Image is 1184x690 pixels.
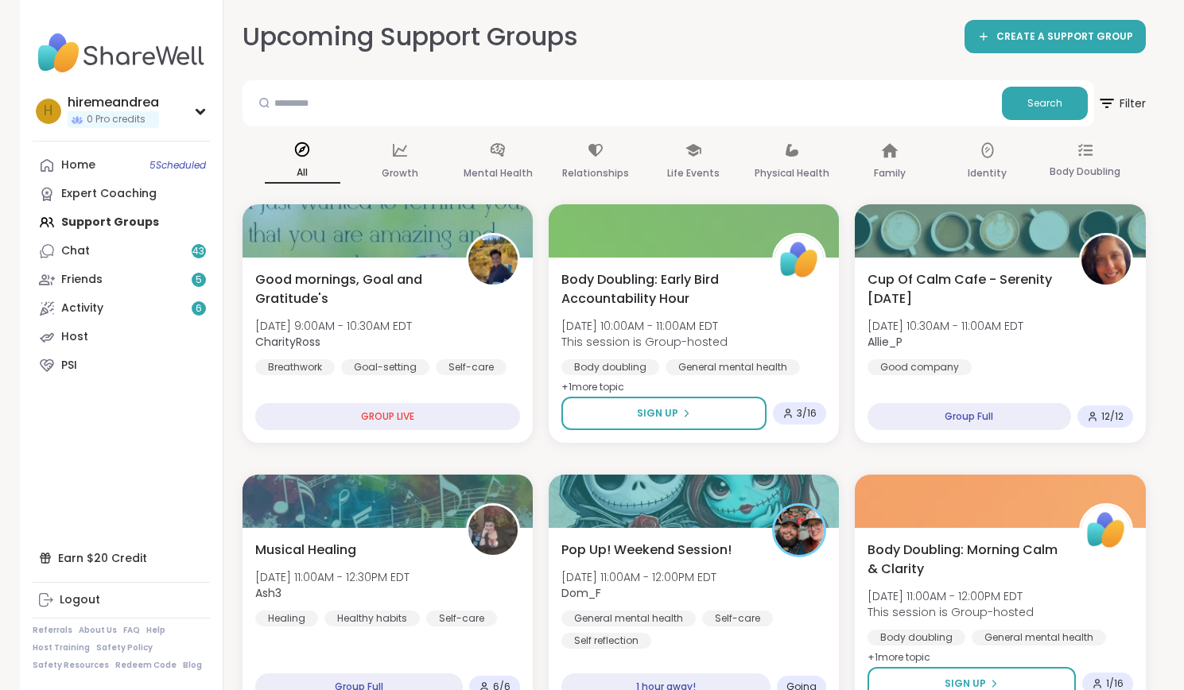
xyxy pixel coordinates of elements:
[968,164,1007,183] p: Identity
[468,506,518,555] img: Ash3
[33,294,210,323] a: Activity6
[1081,506,1131,555] img: ShareWell
[666,359,800,375] div: General mental health
[255,318,412,334] span: [DATE] 9:00AM - 10:30AM EDT
[868,270,1061,308] span: Cup Of Calm Cafe - Serenity [DATE]
[255,541,356,560] span: Musical Healing
[561,569,716,585] span: [DATE] 11:00AM - 12:00PM EDT
[61,157,95,173] div: Home
[1101,410,1124,423] span: 12 / 12
[436,359,507,375] div: Self-care
[562,164,629,183] p: Relationships
[255,270,448,308] span: Good mornings, Goal and Gratitude's
[561,334,728,350] span: This session is Group-hosted
[868,630,965,645] div: Body doubling
[68,94,159,111] div: hiremeandrea
[561,611,696,626] div: General mental health
[996,30,1133,44] span: CREATE A SUPPORT GROUP
[561,585,601,601] b: Dom_F
[468,235,518,285] img: CharityRoss
[965,20,1146,53] a: CREATE A SUPPORT GROUP
[243,19,578,55] h2: Upcoming Support Groups
[146,625,165,636] a: Help
[561,270,755,308] span: Body Doubling: Early Bird Accountability Hour
[33,351,210,380] a: PSI
[1097,84,1146,122] span: Filter
[33,266,210,294] a: Friends5
[183,660,202,671] a: Blog
[79,625,117,636] a: About Us
[874,164,906,183] p: Family
[324,611,420,626] div: Healthy habits
[255,359,335,375] div: Breathwork
[868,403,1070,430] div: Group Full
[61,243,90,259] div: Chat
[33,625,72,636] a: Referrals
[667,164,720,183] p: Life Events
[196,273,202,287] span: 5
[33,642,90,653] a: Host Training
[255,611,318,626] div: Healing
[255,334,320,350] b: CharityRoss
[255,403,520,430] div: GROUP LIVE
[123,625,140,636] a: FAQ
[1002,87,1088,120] button: Search
[61,186,157,202] div: Expert Coaching
[1097,80,1146,126] button: Filter
[33,586,210,614] a: Logout
[149,159,206,172] span: 5 Scheduled
[797,407,817,420] span: 3 / 16
[33,180,210,208] a: Expert Coaching
[774,235,824,285] img: ShareWell
[115,660,177,671] a: Redeem Code
[1027,96,1062,110] span: Search
[637,406,678,421] span: Sign Up
[341,359,429,375] div: Goal-setting
[561,541,732,560] span: Pop Up! Weekend Session!
[868,604,1034,620] span: This session is Group-hosted
[1081,235,1131,285] img: Allie_P
[755,164,829,183] p: Physical Health
[255,585,281,601] b: Ash3
[196,302,202,316] span: 6
[868,318,1023,334] span: [DATE] 10:30AM - 11:00AM EDT
[972,630,1106,645] div: General mental health
[33,151,210,180] a: Home5Scheduled
[61,300,103,316] div: Activity
[774,506,824,555] img: Dom_F
[1050,162,1120,181] p: Body Doubling
[561,359,659,375] div: Body doubling
[382,164,418,183] p: Growth
[44,101,52,122] span: h
[192,245,204,258] span: 43
[561,633,651,649] div: Self reflection
[87,113,146,126] span: 0 Pro credits
[561,397,767,430] button: Sign Up
[255,569,410,585] span: [DATE] 11:00AM - 12:30PM EDT
[33,237,210,266] a: Chat43
[868,359,972,375] div: Good company
[868,541,1061,579] span: Body Doubling: Morning Calm & Clarity
[426,611,497,626] div: Self-care
[33,323,210,351] a: Host
[96,642,153,653] a: Safety Policy
[61,272,103,288] div: Friends
[868,334,903,350] b: Allie_P
[265,163,340,184] p: All
[702,611,773,626] div: Self-care
[33,660,109,671] a: Safety Resources
[60,592,100,608] div: Logout
[33,544,210,572] div: Earn $20 Credit
[1106,677,1124,690] span: 1 / 16
[33,25,210,81] img: ShareWell Nav Logo
[868,588,1034,604] span: [DATE] 11:00AM - 12:00PM EDT
[61,358,77,374] div: PSI
[61,329,88,345] div: Host
[561,318,728,334] span: [DATE] 10:00AM - 11:00AM EDT
[464,164,533,183] p: Mental Health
